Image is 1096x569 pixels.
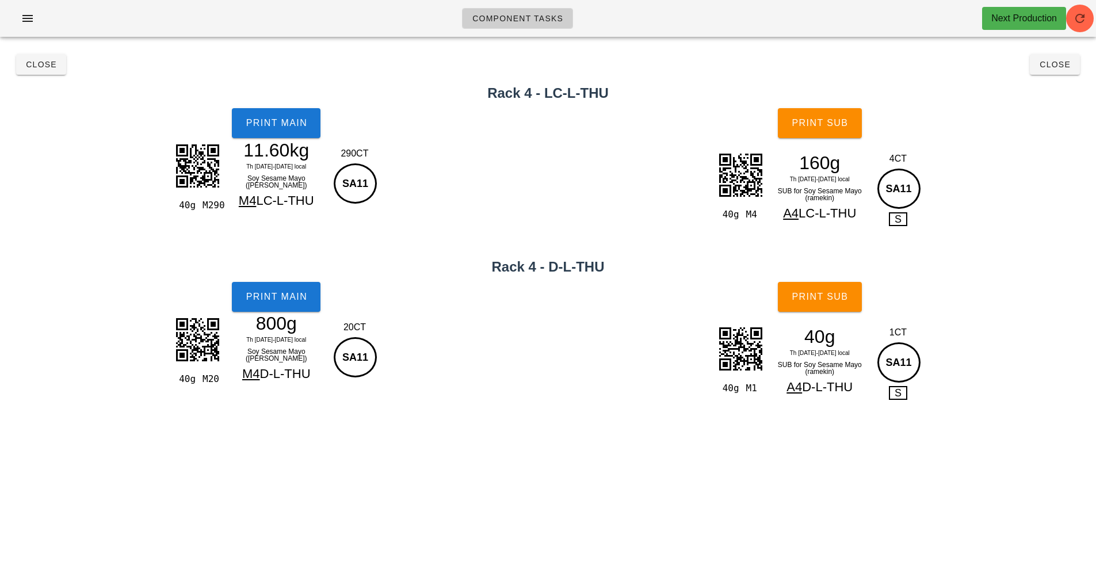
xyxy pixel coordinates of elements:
img: KY6SQqiCAiTEPIF0xWPYIjMHt1DCOvEhmy9VYMnfcORF3I+kTiCg91DiBNiE0IeKIWQJVtUyaoSTa0oW7JIxsdmD4GtCtlzlU... [712,320,769,377]
span: Th [DATE]-[DATE] local [246,163,306,170]
button: Print Sub [778,282,862,312]
div: SA11 [877,342,921,383]
div: M20 [198,372,222,387]
span: Th [DATE]-[DATE] local [246,337,306,343]
span: M4 [242,366,260,381]
span: S [889,386,907,400]
div: 20CT [331,320,379,334]
div: SA11 [334,163,377,204]
div: 40g [770,328,870,345]
span: A4 [783,206,799,220]
div: 160g [770,154,870,171]
img: PkOqIjUDZIec3jq67GtA5DqaAFllh0iHCQEpb0I+QRpfQ+QuJfGHa0g5Id0dWXNkMFSlgLTPJgSECQFS1XJyyQdcu32JhqzPE... [712,146,769,204]
div: 800g [226,315,326,332]
span: LC-L-THU [256,193,314,208]
button: Close [1030,54,1080,75]
span: Close [1039,60,1071,69]
span: Print Sub [791,292,848,302]
div: SA11 [877,169,921,209]
div: M4 [742,207,765,222]
span: D-L-THU [260,366,311,381]
span: A4 [786,380,802,394]
div: 4CT [874,152,922,166]
span: S [889,212,907,226]
span: Component Tasks [472,14,563,23]
div: M1 [742,381,765,396]
span: Print Sub [791,118,848,128]
span: LC-L-THU [799,206,856,220]
span: M4 [239,193,257,208]
div: M290 [198,198,222,213]
div: 1CT [874,326,922,339]
div: SA11 [334,337,377,377]
div: Soy Sesame Mayo ([PERSON_NAME]) [226,173,326,191]
span: Th [DATE]-[DATE] local [790,350,850,356]
div: 40g [174,198,198,213]
h2: Rack 4 - D-L-THU [7,257,1089,277]
button: Print Main [232,108,320,138]
span: Print Main [245,292,307,302]
div: SUB for Soy Sesame Mayo (ramekin) [770,359,870,377]
div: Next Production [991,12,1057,25]
div: 40g [717,207,741,222]
button: Print Main [232,282,320,312]
a: Component Tasks [462,8,573,29]
img: O0hi7ghsSEVeSSe2qRUTzMZvyrTS4csIjaxMZDPRCGb9hKxiY2BJIAQgW2zp8BWyNqbyk8RBQyEqNRoYyCNYpOpDISo1GhjII... [169,311,226,368]
div: 40g [174,372,198,387]
span: Print Main [245,118,307,128]
button: Close [16,54,66,75]
div: SUB for Soy Sesame Mayo (ramekin) [770,185,870,204]
img: P4Ykg1f0HDIREfKdRLM3dZLBxMYBWCXQGVFDyMa95WMrhGR8bOYQmJKsOVf5K4JACCEobbQJIRvBJq5CCEFpo00I2Qg2cRVCC... [169,137,226,194]
div: Soy Sesame Mayo ([PERSON_NAME]) [226,346,326,364]
div: 290CT [331,147,379,161]
button: Print Sub [778,108,862,138]
div: 40g [717,381,741,396]
div: 11.60kg [226,142,326,159]
span: Close [25,60,57,69]
h2: Rack 4 - LC-L-THU [7,83,1089,104]
span: Th [DATE]-[DATE] local [790,176,850,182]
span: D-L-THU [802,380,853,394]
